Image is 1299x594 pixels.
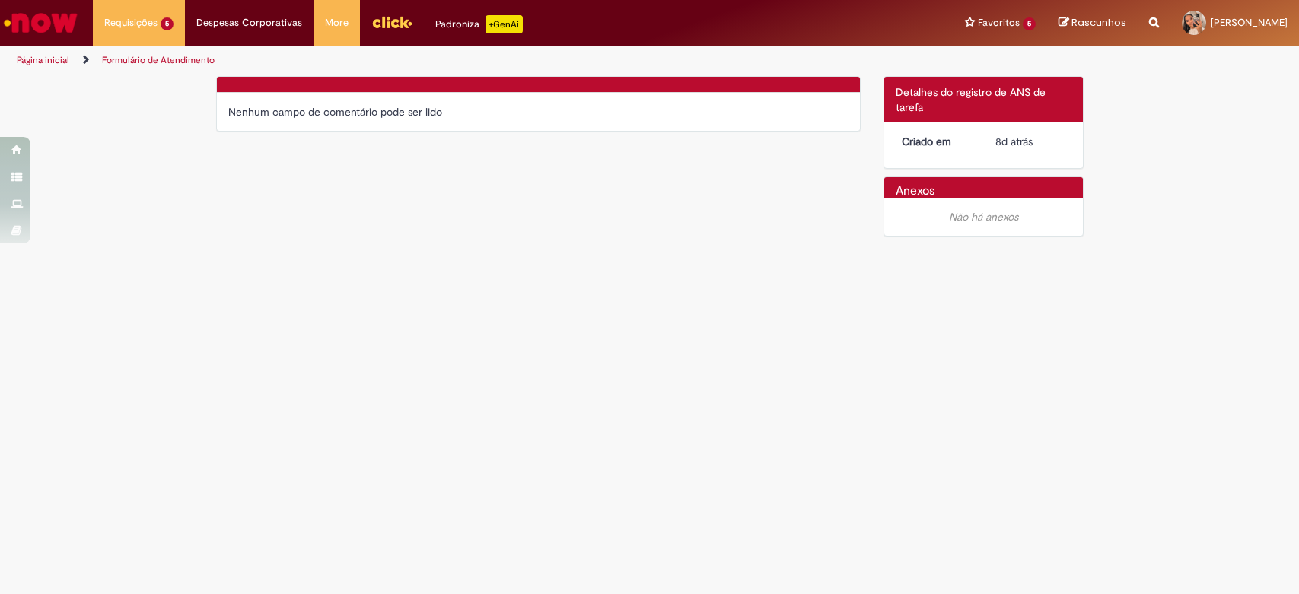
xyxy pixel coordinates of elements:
[1059,16,1126,30] a: Rascunhos
[371,11,412,33] img: click_logo_yellow_360x200.png
[995,135,1033,148] span: 8d atrás
[2,8,80,38] img: ServiceNow
[228,104,849,119] div: Nenhum campo de comentário pode ser lido
[995,134,1066,149] div: 21/08/2025 10:12:17
[325,15,349,30] span: More
[486,15,523,33] p: +GenAi
[1211,16,1288,29] span: [PERSON_NAME]
[978,15,1020,30] span: Favoritos
[161,17,174,30] span: 5
[896,85,1046,114] span: Detalhes do registro de ANS de tarefa
[435,15,523,33] div: Padroniza
[196,15,302,30] span: Despesas Corporativas
[949,210,1018,224] em: Não há anexos
[890,134,984,149] dt: Criado em
[104,15,158,30] span: Requisições
[17,54,69,66] a: Página inicial
[995,135,1033,148] time: 21/08/2025 10:12:17
[102,54,215,66] a: Formulário de Atendimento
[896,185,934,199] h2: Anexos
[1071,15,1126,30] span: Rascunhos
[1023,17,1036,30] span: 5
[11,46,855,75] ul: Trilhas de página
